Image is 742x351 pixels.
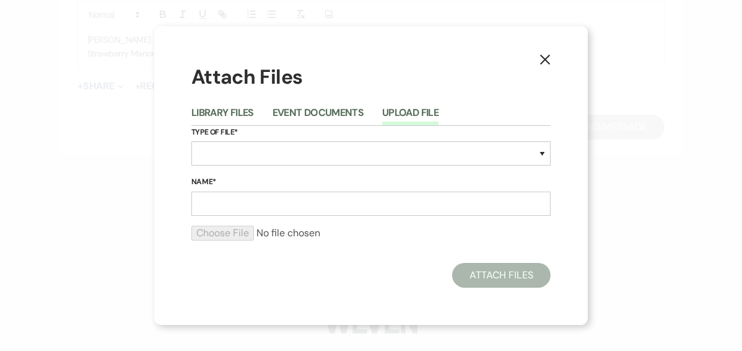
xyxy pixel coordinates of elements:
button: Upload File [382,108,439,125]
label: Name* [191,175,551,189]
button: Library Files [191,108,254,125]
button: Event Documents [273,108,364,125]
h1: Attach Files [191,63,551,91]
label: Type of File* [191,126,551,140]
button: Attach Files [452,263,551,288]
